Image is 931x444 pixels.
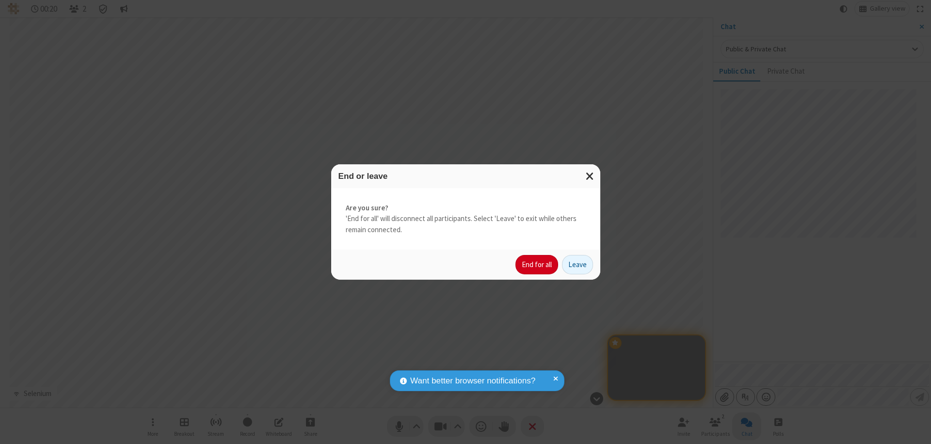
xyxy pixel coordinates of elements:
button: Close modal [580,164,600,188]
button: Leave [562,255,593,274]
div: 'End for all' will disconnect all participants. Select 'Leave' to exit while others remain connec... [331,188,600,250]
button: End for all [515,255,558,274]
span: Want better browser notifications? [410,375,535,387]
strong: Are you sure? [346,203,586,214]
h3: End or leave [338,172,593,181]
